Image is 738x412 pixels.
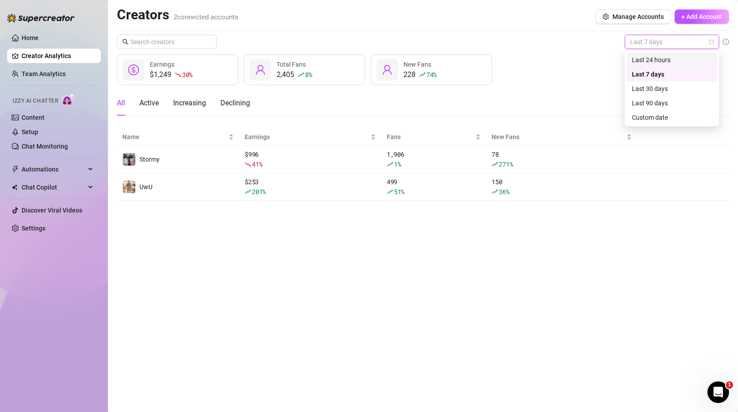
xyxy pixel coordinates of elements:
[626,53,717,67] div: Last 24 hours
[632,69,712,79] div: Last 7 days
[277,61,306,68] span: Total Fans
[626,81,717,96] div: Last 30 days
[122,39,129,45] span: search
[603,14,609,20] span: setting
[630,35,714,49] span: Last 7 days
[139,183,152,190] span: UwU
[394,160,401,168] span: 1 %
[22,34,39,41] a: Home
[499,160,513,168] span: 271 %
[595,9,671,24] button: Manage Accounts
[130,37,204,47] input: Search creators
[626,67,717,81] div: Last 7 days
[394,187,404,196] span: 51 %
[492,189,498,195] span: rise
[22,162,85,177] span: Automations
[139,156,160,163] span: Stormy
[128,64,139,75] span: dollar-circle
[492,161,498,168] span: rise
[277,69,312,80] div: 2,405
[632,113,712,122] div: Custom date
[675,9,729,24] button: + Add Account
[632,98,712,108] div: Last 90 days
[150,61,174,68] span: Earnings
[239,128,381,146] th: Earnings
[123,153,135,166] img: Stormy
[245,161,251,168] span: fall
[22,114,45,121] a: Content
[387,149,481,169] div: 1,906
[22,49,94,63] a: Creator Analytics
[245,189,251,195] span: rise
[245,177,376,197] div: $ 253
[726,381,733,389] span: 1
[255,64,266,75] span: user
[245,132,369,142] span: Earnings
[707,381,729,403] iframe: Intercom live chat
[117,98,125,109] div: All
[7,14,75,23] img: logo-BBDzfeDw.svg
[123,181,135,193] img: UwU
[387,189,393,195] span: rise
[492,177,631,197] div: 150
[220,98,250,109] div: Declining
[305,70,312,79] span: 8 %
[403,69,437,80] div: 228
[387,132,474,142] span: Fans
[403,61,431,68] span: New Fans
[245,149,376,169] div: $ 996
[419,72,425,78] span: rise
[381,128,487,146] th: Fans
[12,166,19,173] span: thunderbolt
[150,69,192,80] div: $1,249
[426,70,437,79] span: 74 %
[22,143,68,150] a: Chat Monitoring
[117,128,239,146] th: Name
[632,55,712,65] div: Last 24 hours
[175,72,181,78] span: fall
[122,132,227,142] span: Name
[387,161,393,168] span: rise
[173,98,206,109] div: Increasing
[387,177,481,197] div: 499
[382,64,393,75] span: user
[12,184,18,190] img: Chat Copilot
[22,128,38,136] a: Setup
[13,97,58,105] span: Izzy AI Chatter
[613,13,664,20] span: Manage Accounts
[174,13,238,21] span: 2 connected accounts
[117,6,238,23] h2: Creators
[632,84,712,94] div: Last 30 days
[252,160,262,168] span: 41 %
[499,187,509,196] span: 36 %
[298,72,304,78] span: rise
[709,39,714,45] span: calendar
[681,13,722,20] span: + Add Account
[22,180,85,195] span: Chat Copilot
[723,39,729,45] span: info-circle
[22,207,82,214] a: Discover Viral Videos
[62,93,76,106] img: AI Chatter
[486,128,637,146] th: New Fans
[182,70,192,79] span: 30 %
[492,149,631,169] div: 78
[626,96,717,110] div: Last 90 days
[22,225,45,232] a: Settings
[626,110,717,125] div: Custom date
[492,132,624,142] span: New Fans
[139,98,159,109] div: Active
[252,187,266,196] span: 201 %
[22,70,66,77] a: Team Analytics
